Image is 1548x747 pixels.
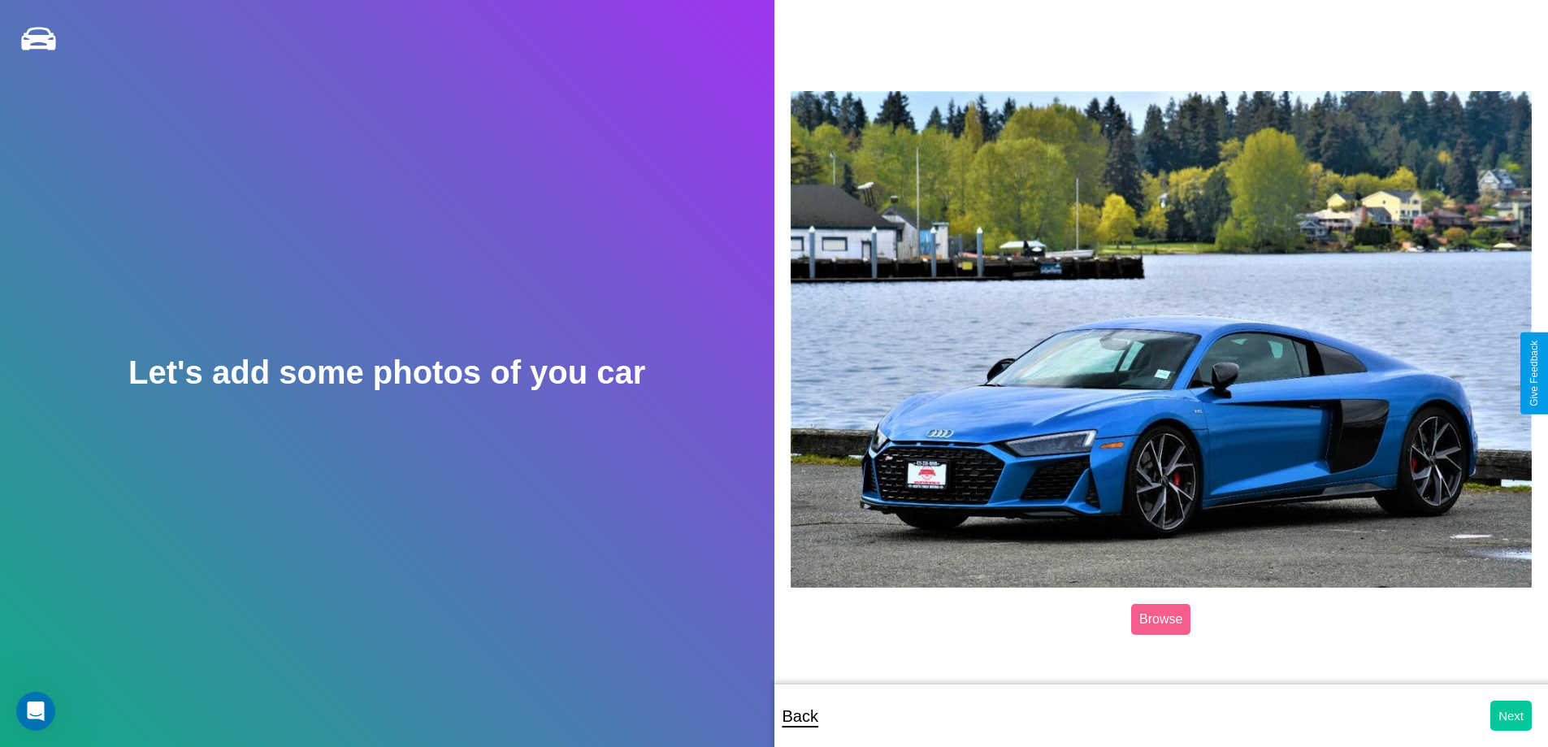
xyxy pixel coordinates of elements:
p: Back [783,701,818,731]
div: Give Feedback [1528,341,1540,406]
h2: Let's add some photos of you car [128,354,645,391]
img: posted [791,91,1533,588]
label: Browse [1131,604,1190,635]
iframe: Intercom live chat [16,692,55,731]
button: Next [1490,701,1532,731]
